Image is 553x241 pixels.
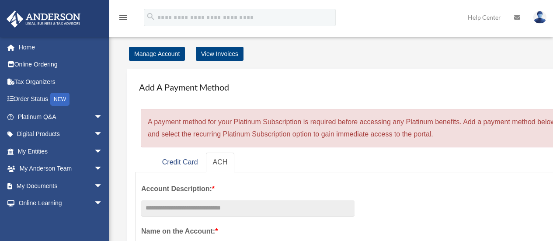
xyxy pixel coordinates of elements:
img: User Pic [533,11,546,24]
i: search [146,12,156,21]
div: NEW [50,93,70,106]
span: arrow_drop_down [94,108,111,126]
a: My Anderson Teamarrow_drop_down [6,160,116,178]
span: arrow_drop_down [94,126,111,143]
a: Manage Account [129,47,185,61]
span: arrow_drop_down [94,160,111,178]
a: ACH [206,153,235,172]
a: Digital Productsarrow_drop_down [6,126,116,143]
a: My Documentsarrow_drop_down [6,177,116,195]
a: menu [118,15,129,23]
i: menu [118,12,129,23]
img: Anderson Advisors Platinum Portal [4,10,83,28]
a: Home [6,38,116,56]
label: Name on the Account: [141,225,355,238]
a: Platinum Q&Aarrow_drop_down [6,108,116,126]
span: arrow_drop_down [94,195,111,213]
label: Account Description: [141,183,355,195]
a: Online Learningarrow_drop_down [6,195,116,212]
a: My Entitiesarrow_drop_down [6,143,116,160]
a: Tax Organizers [6,73,116,91]
span: arrow_drop_down [94,143,111,161]
a: Order StatusNEW [6,91,116,108]
span: arrow_drop_down [94,177,111,195]
a: View Invoices [196,47,243,61]
a: Credit Card [155,153,205,172]
a: Online Ordering [6,56,116,73]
